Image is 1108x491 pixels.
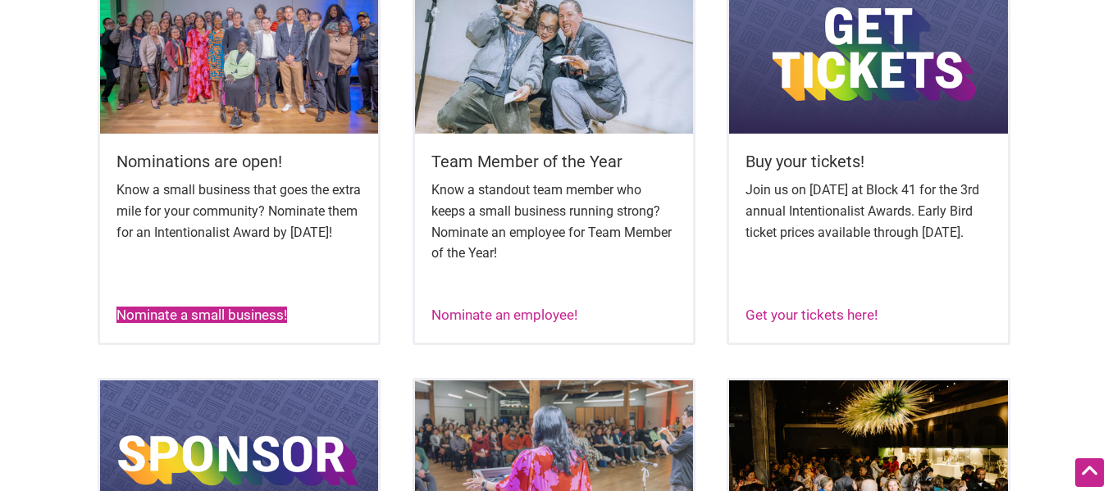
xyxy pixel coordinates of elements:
h5: Buy your tickets! [746,150,991,173]
h5: Nominations are open! [116,150,362,173]
p: Know a standout team member who keeps a small business running strong? Nominate an employee for T... [431,180,677,263]
p: Join us on [DATE] at Block 41 for the 3rd annual Intentionalist Awards. Early Bird ticket prices ... [746,180,991,243]
a: Nominate a small business! [116,307,287,323]
a: Get your tickets here! [746,307,878,323]
h5: Team Member of the Year [431,150,677,173]
div: Scroll Back to Top [1075,458,1104,487]
a: Nominate an employee! [431,307,577,323]
p: Know a small business that goes the extra mile for your community? Nominate them for an Intention... [116,180,362,243]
